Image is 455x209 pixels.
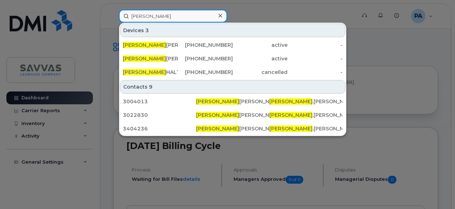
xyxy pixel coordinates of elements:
[123,111,196,119] div: 3022830
[120,52,345,65] a: [PERSON_NAME][PERSON_NAME][PHONE_NUMBER]active-
[120,109,345,121] a: 3022830[PERSON_NAME][PERSON_NAME][PERSON_NAME].[PERSON_NAME][EMAIL_ADDRESS][PERSON_NAME][DOMAIN_N...
[233,41,288,49] div: active
[123,98,196,105] div: 3004013
[120,95,345,108] a: 3004013[PERSON_NAME][PERSON_NAME][PERSON_NAME].[PERSON_NAME][EMAIL_ADDRESS][PERSON_NAME][DOMAIN_N...
[269,125,312,132] span: [PERSON_NAME]
[287,55,342,62] div: -
[287,41,342,49] div: -
[269,111,342,119] div: .[PERSON_NAME][EMAIL_ADDRESS][PERSON_NAME][DOMAIN_NAME]
[196,112,239,118] span: [PERSON_NAME]
[149,83,152,90] span: 9
[123,55,166,62] span: [PERSON_NAME]
[424,178,450,204] iframe: Messenger Launcher
[123,69,166,75] span: [PERSON_NAME]
[123,125,196,132] div: 3404236
[269,125,342,132] div: .[PERSON_NAME][EMAIL_ADDRESS][PERSON_NAME][DOMAIN_NAME]
[120,39,345,51] a: [PERSON_NAME][PERSON_NAME][PHONE_NUMBER]active-
[123,69,178,76] div: HALTER
[123,41,178,49] div: [PERSON_NAME]
[269,112,312,118] span: [PERSON_NAME]
[196,111,269,119] div: [PERSON_NAME]
[178,41,233,49] div: [PHONE_NUMBER]
[120,24,345,37] div: Devices
[196,98,239,105] span: [PERSON_NAME]
[120,122,345,135] a: 3404236[PERSON_NAME][PERSON_NAME][PERSON_NAME].[PERSON_NAME][EMAIL_ADDRESS][PERSON_NAME][DOMAIN_N...
[123,42,166,48] span: [PERSON_NAME]
[120,80,345,94] div: Contacts
[123,55,178,62] div: [PERSON_NAME]
[196,125,239,132] span: [PERSON_NAME]
[178,69,233,76] div: [PHONE_NUMBER]
[178,55,233,62] div: [PHONE_NUMBER]
[233,69,288,76] div: cancelled
[287,69,342,76] div: -
[145,27,149,34] span: 3
[196,125,269,132] div: [PERSON_NAME]
[269,98,312,105] span: [PERSON_NAME]
[269,98,342,105] div: .[PERSON_NAME][EMAIL_ADDRESS][PERSON_NAME][DOMAIN_NAME]
[233,55,288,62] div: active
[120,66,345,79] a: [PERSON_NAME]HALTER[PHONE_NUMBER]cancelled-
[196,98,269,105] div: [PERSON_NAME]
